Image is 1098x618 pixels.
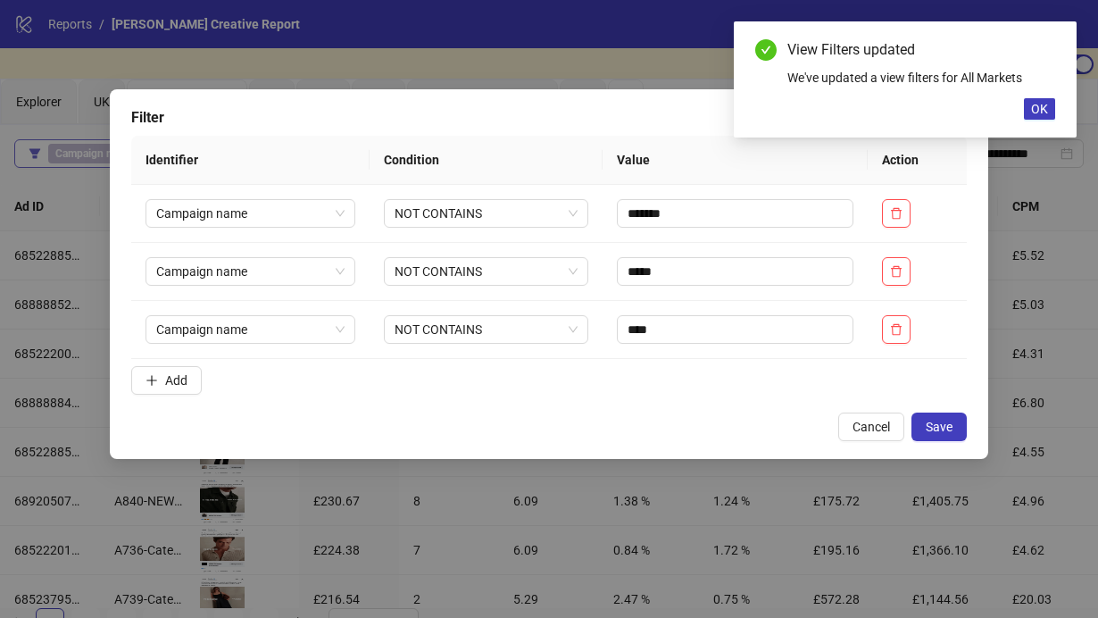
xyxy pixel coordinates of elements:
div: We've updated a view filters for All Markets [787,68,1055,88]
span: Add [165,373,187,388]
span: Campaign name [156,200,345,227]
span: NOT CONTAINS [395,258,578,285]
span: Campaign name [156,316,345,343]
span: NOT CONTAINS [395,200,578,227]
span: delete [890,265,903,278]
span: plus [146,374,158,387]
button: OK [1024,98,1055,120]
span: NOT CONTAINS [395,316,578,343]
a: Close [1036,39,1055,59]
button: Save [911,413,967,441]
div: Filter [131,107,967,129]
button: Cancel [838,413,904,441]
button: Add [131,366,202,395]
span: Cancel [853,420,890,434]
th: Condition [370,136,603,185]
span: OK [1031,102,1048,116]
th: Value [603,136,868,185]
span: Save [926,420,952,434]
span: check-circle [755,39,777,61]
span: delete [890,323,903,336]
span: delete [890,207,903,220]
div: View Filters updated [787,39,1055,61]
th: Identifier [131,136,370,185]
span: Campaign name [156,258,345,285]
th: Action [868,136,967,185]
